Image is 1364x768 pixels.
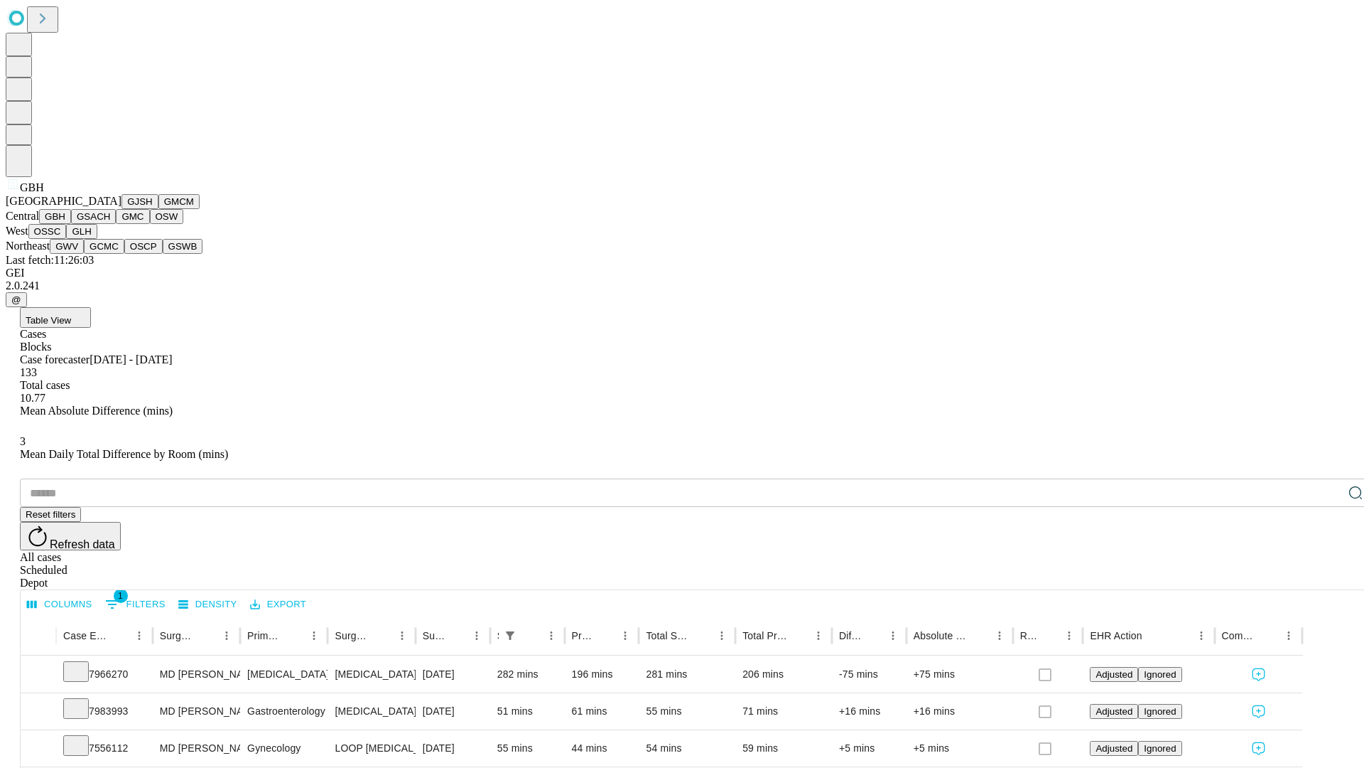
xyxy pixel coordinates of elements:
button: Sort [521,626,541,646]
button: Menu [304,626,324,646]
button: Select columns [23,594,96,616]
button: Menu [1279,626,1299,646]
div: 51 mins [497,693,558,730]
button: GMC [116,209,149,224]
button: Reset filters [20,507,81,522]
button: @ [6,292,27,307]
div: Difference [839,630,862,641]
div: Total Predicted Duration [742,630,787,641]
span: Adjusted [1095,743,1132,754]
div: EHR Action [1090,630,1142,641]
span: Table View [26,315,71,326]
button: Expand [28,737,49,762]
div: Gynecology [247,730,320,767]
button: Sort [447,626,467,646]
button: Menu [990,626,1010,646]
button: GBH [39,209,71,224]
span: Adjusted [1095,669,1132,680]
div: 54 mins [646,730,728,767]
button: Sort [1039,626,1059,646]
button: Menu [883,626,903,646]
button: Ignored [1138,704,1181,719]
button: Show filters [102,593,169,616]
button: GSWB [163,239,203,254]
button: OSCP [124,239,163,254]
div: [MEDICAL_DATA] [247,656,320,693]
button: Sort [692,626,712,646]
button: Sort [863,626,883,646]
div: 7966270 [63,656,146,693]
button: Adjusted [1090,667,1138,682]
button: Menu [392,626,412,646]
div: 282 mins [497,656,558,693]
button: Expand [28,663,49,688]
span: 10.77 [20,392,45,404]
div: LOOP [MEDICAL_DATA] EXCISION PROCEDURE [335,730,408,767]
div: 1 active filter [500,626,520,646]
div: MD [PERSON_NAME] [160,693,233,730]
button: Sort [595,626,615,646]
span: Ignored [1144,706,1176,717]
div: GEI [6,267,1358,279]
div: [DATE] [423,656,483,693]
span: 3 [20,435,26,447]
div: +5 mins [914,730,1006,767]
div: 59 mins [742,730,825,767]
div: +16 mins [839,693,899,730]
div: MD [PERSON_NAME] [160,656,233,693]
span: Ignored [1144,669,1176,680]
span: Central [6,210,39,222]
button: GSACH [71,209,116,224]
button: OSSC [28,224,67,239]
button: Sort [284,626,304,646]
div: [MEDICAL_DATA] SIMPLE COMPLETE [335,656,408,693]
span: Reset filters [26,509,75,520]
span: Northeast [6,240,50,252]
span: Case forecaster [20,353,90,366]
div: Comments [1222,630,1257,641]
div: 55 mins [497,730,558,767]
button: Adjusted [1090,741,1138,756]
div: MD [PERSON_NAME] [160,730,233,767]
div: 206 mins [742,656,825,693]
div: 196 mins [572,656,632,693]
div: +16 mins [914,693,1006,730]
div: 7983993 [63,693,146,730]
div: +5 mins [839,730,899,767]
div: Primary Service [247,630,283,641]
div: 71 mins [742,693,825,730]
span: Refresh data [50,538,115,550]
span: GBH [20,181,44,193]
button: GJSH [121,194,158,209]
button: Adjusted [1090,704,1138,719]
div: Gastroenterology [247,693,320,730]
button: Menu [1059,626,1079,646]
div: [MEDICAL_DATA] FLEXIBLE PROXIMAL DIAGNOSTIC [335,693,408,730]
span: Adjusted [1095,706,1132,717]
button: Sort [970,626,990,646]
span: 133 [20,366,37,378]
div: Absolute Difference [914,630,968,641]
button: GWV [50,239,84,254]
span: Mean Daily Total Difference by Room (mins) [20,448,228,460]
div: [DATE] [423,693,483,730]
div: 44 mins [572,730,632,767]
button: Sort [789,626,808,646]
button: Sort [197,626,217,646]
span: 1 [114,589,128,603]
span: Ignored [1144,743,1176,754]
div: Surgery Date [423,630,445,641]
button: Sort [109,626,129,646]
div: Surgeon Name [160,630,195,641]
span: Total cases [20,379,70,391]
div: 281 mins [646,656,728,693]
button: Density [175,594,241,616]
button: Menu [129,626,149,646]
div: Case Epic Id [63,630,108,641]
span: Mean Absolute Difference (mins) [20,405,173,417]
button: GCMC [84,239,124,254]
button: GMCM [158,194,200,209]
button: Show filters [500,626,520,646]
div: +75 mins [914,656,1006,693]
div: Predicted In Room Duration [572,630,595,641]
